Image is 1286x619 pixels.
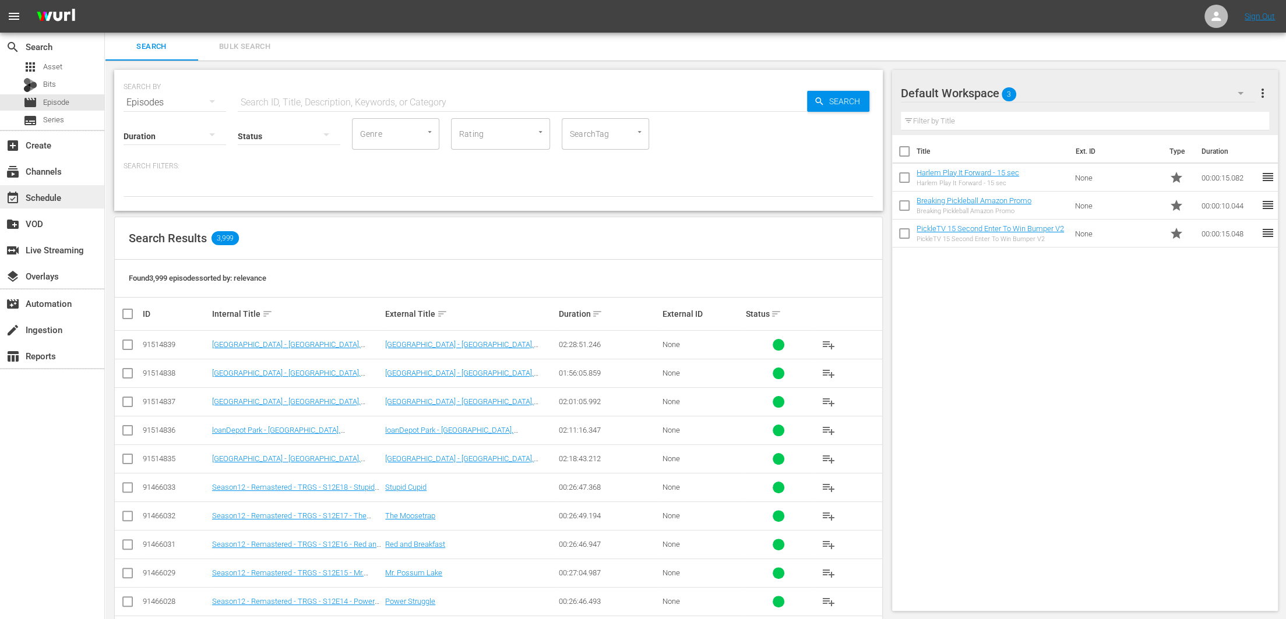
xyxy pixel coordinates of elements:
span: Search [112,40,191,54]
span: more_vert [1255,86,1269,100]
a: [GEOGRAPHIC_DATA] - [GEOGRAPHIC_DATA], [GEOGRAPHIC_DATA] [212,340,365,358]
a: Stupid Cupid [385,483,427,491]
div: 01:56:05.859 [558,369,658,377]
div: None [663,568,742,577]
a: Sign Out [1245,12,1275,21]
div: None [663,511,742,520]
p: Search Filters: [124,161,873,171]
a: loanDepot Park - [GEOGRAPHIC_DATA], [GEOGRAPHIC_DATA] [385,426,518,443]
span: sort [262,309,273,319]
a: Breaking Pickleball Amazon Promo [917,196,1031,205]
span: Episode [43,97,69,108]
div: Default Workspace [901,77,1255,109]
div: Harlem Play It Forward - 15 sec [917,179,1019,187]
div: Duration [558,307,658,321]
div: 02:01:05.992 [558,397,658,406]
div: None [663,426,742,434]
a: [GEOGRAPHIC_DATA] - [GEOGRAPHIC_DATA], [GEOGRAPHIC_DATA] [212,369,365,386]
td: None [1070,164,1165,192]
span: 3 [1002,82,1016,107]
a: Power Struggle [385,597,435,606]
div: 91466032 [143,511,209,520]
button: playlist_add [815,331,843,359]
button: playlist_add [815,473,843,501]
span: playlist_add [822,509,836,523]
div: None [663,597,742,606]
div: 91466033 [143,483,209,491]
td: 00:00:10.044 [1196,192,1260,220]
a: Mr. Possum Lake [385,568,442,577]
a: [GEOGRAPHIC_DATA] - [GEOGRAPHIC_DATA], [GEOGRAPHIC_DATA] [385,369,538,386]
button: playlist_add [815,588,843,616]
div: 91514837 [143,397,209,406]
a: Season12 - Remastered - TRGS - S12E17 - The Moosetrap [212,511,371,529]
button: Open [535,126,546,137]
span: Automation [6,297,20,311]
span: reorder [1260,226,1274,240]
div: 00:27:04.987 [558,568,658,577]
span: Create [6,139,20,153]
div: External ID [663,309,742,319]
div: PickleTV 15 Second Enter To Win Bumper V2 [917,235,1064,243]
span: Search Results [129,231,207,245]
a: [GEOGRAPHIC_DATA] - [GEOGRAPHIC_DATA], [GEOGRAPHIC_DATA] [385,397,538,415]
button: playlist_add [815,559,843,587]
span: Promo [1169,171,1183,185]
div: None [663,340,742,349]
a: PickleTV 15 Second Enter To Win Bumper V2 [917,224,1064,233]
a: [GEOGRAPHIC_DATA] - [GEOGRAPHIC_DATA], [GEOGRAPHIC_DATA] [212,454,365,472]
button: playlist_add [815,502,843,530]
th: Ext. ID [1069,135,1162,168]
span: Bits [43,79,56,90]
div: 91466028 [143,597,209,606]
span: Promo [1169,227,1183,240]
span: sort [592,309,603,319]
span: Asset [23,60,37,74]
span: playlist_add [822,452,836,466]
span: Found 3,999 episodes sorted by: relevance [129,274,266,282]
span: playlist_add [822,338,836,352]
button: Search [807,91,869,112]
div: None [663,454,742,463]
span: reorder [1260,170,1274,184]
div: 91514836 [143,426,209,434]
img: ans4CAIJ8jUAAAAAAAAAAAAAAAAAAAAAAAAgQb4GAAAAAAAAAAAAAAAAAAAAAAAAJMjXAAAAAAAAAAAAAAAAAAAAAAAAgAT5G... [28,3,84,30]
div: 00:26:46.947 [558,540,658,549]
span: Schedule [6,191,20,205]
div: Breaking Pickleball Amazon Promo [917,207,1031,215]
span: Series [23,114,37,128]
div: 02:18:43.212 [558,454,658,463]
div: 00:26:47.368 [558,483,658,491]
span: Overlays [6,270,20,284]
td: None [1070,220,1165,247]
span: Series [43,114,64,126]
button: Open [634,126,645,137]
div: 91514839 [143,340,209,349]
a: [GEOGRAPHIC_DATA] - [GEOGRAPHIC_DATA], [GEOGRAPHIC_DATA] [385,340,538,358]
button: Open [424,126,435,137]
div: Episodes [124,86,226,119]
div: 00:26:46.493 [558,597,658,606]
div: None [663,397,742,406]
span: playlist_add [822,566,836,580]
div: 02:11:16.347 [558,426,658,434]
a: [GEOGRAPHIC_DATA] - [GEOGRAPHIC_DATA], [GEOGRAPHIC_DATA] [385,454,538,472]
div: Status [745,307,811,321]
span: Bulk Search [205,40,284,54]
a: Red and Breakfast [385,540,445,549]
a: [GEOGRAPHIC_DATA] - [GEOGRAPHIC_DATA], [GEOGRAPHIC_DATA] [212,397,365,415]
div: Bits [23,78,37,92]
span: playlist_add [822,537,836,551]
div: 91466031 [143,540,209,549]
button: playlist_add [815,445,843,473]
div: 00:26:49.194 [558,511,658,520]
span: Search [825,91,869,112]
div: 02:28:51.246 [558,340,658,349]
span: Ingestion [6,323,20,337]
a: Season12 - Remastered - TRGS - S12E18 - Stupid Cupid [212,483,379,500]
button: playlist_add [815,388,843,416]
span: Reports [6,349,20,363]
button: playlist_add [815,359,843,387]
span: playlist_add [822,423,836,437]
button: playlist_add [815,416,843,444]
